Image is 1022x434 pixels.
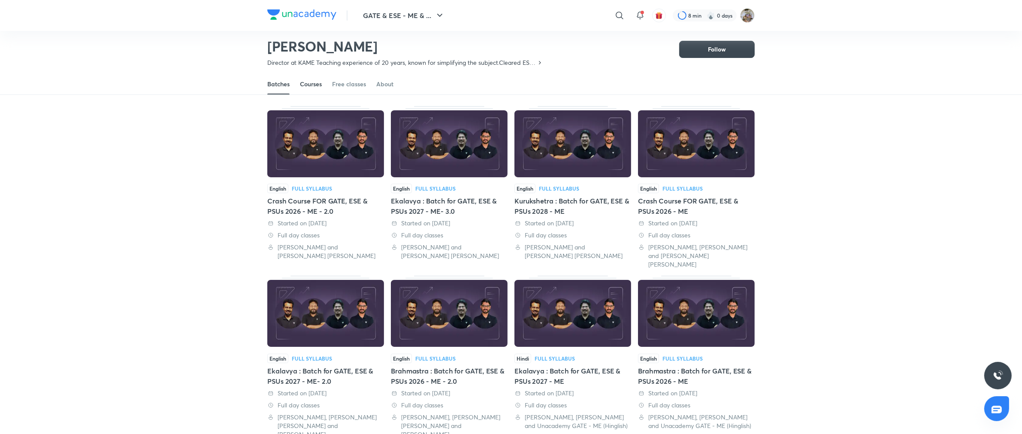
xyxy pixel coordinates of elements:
[267,9,336,22] a: Company Logo
[376,74,393,94] a: About
[267,9,336,20] img: Company Logo
[514,196,631,216] div: Kurukshetra : Batch for GATE, ESE & PSUs 2028 - ME
[267,58,536,67] p: Director at KAME Teaching experience of 20 years, known for simplifying the subject.Cleared ESE t...
[332,80,366,88] div: Free classes
[391,366,508,386] div: Brahmastra : Batch for GATE, ESE & PSUs 2026 - ME - 2.0
[514,389,631,398] div: Started on 31 Jul 2025
[267,38,543,55] h2: [PERSON_NAME]
[267,231,384,240] div: Full day classes
[708,45,726,54] span: Follow
[292,356,332,361] div: Full Syllabus
[391,280,508,347] img: Thumbnail
[332,74,366,94] a: Free classes
[267,219,384,228] div: Started on 30 Sep 2025
[535,356,575,361] div: Full Syllabus
[300,80,322,88] div: Courses
[638,401,755,410] div: Full day classes
[514,184,535,193] span: English
[267,354,288,363] span: English
[514,231,631,240] div: Full day classes
[391,219,508,228] div: Started on 30 Sep 2025
[391,106,508,269] div: Ekalavya : Batch for GATE, ESE & PSUs 2027 - ME- 3.0
[391,184,412,193] span: English
[514,366,631,386] div: Ekalavya : Batch for GATE, ESE & PSUs 2027 - ME
[267,366,384,386] div: Ekalavya : Batch for GATE, ESE & PSUs 2027 - ME- 2.0
[638,413,755,430] div: Praveen Kulkarni, S K Mondal and Unacademy GATE - ME (Hinglish)
[267,106,384,269] div: Crash Course FOR GATE, ESE & PSUs 2026 - ME - 2.0
[514,243,631,260] div: Praveen Kulkarni and Devendra Singh Negi
[376,80,393,88] div: About
[993,370,1003,381] img: ttu
[638,196,755,216] div: Crash Course FOR GATE, ESE & PSUs 2026 - ME
[267,184,288,193] span: English
[267,80,290,88] div: Batches
[391,354,412,363] span: English
[391,401,508,410] div: Full day classes
[662,356,703,361] div: Full Syllabus
[391,231,508,240] div: Full day classes
[740,8,755,23] img: HEMESH SHARMA
[514,354,531,363] span: Hindi
[391,389,508,398] div: Started on 29 Aug 2025
[707,11,715,20] img: streak
[652,9,666,22] button: avatar
[415,186,456,191] div: Full Syllabus
[514,401,631,410] div: Full day classes
[300,74,322,94] a: Courses
[391,243,508,260] div: Praveen Kulkarni and Devendra Singh Negi
[267,389,384,398] div: Started on 29 Aug 2025
[638,243,755,269] div: Deepraj Chandrakar, Praveen Kulkarni and Devendra Singh Negi
[267,110,384,177] img: Thumbnail
[638,280,755,347] img: Thumbnail
[638,354,659,363] span: English
[638,106,755,269] div: Crash Course FOR GATE, ESE & PSUs 2026 - ME
[679,41,755,58] button: Follow
[638,389,755,398] div: Started on 31 Jul 2025
[514,413,631,430] div: Praveen Kulkarni, S K Mondal and Unacademy GATE - ME (Hinglish)
[638,184,659,193] span: English
[267,280,384,347] img: Thumbnail
[655,12,663,19] img: avatar
[514,219,631,228] div: Started on 30 Sep 2025
[391,110,508,177] img: Thumbnail
[514,110,631,177] img: Thumbnail
[358,7,450,24] button: GATE & ESE - ME & ...
[415,356,456,361] div: Full Syllabus
[267,243,384,260] div: Praveen Kulkarni and Devendra Singh Negi
[638,366,755,386] div: Brahmastra : Batch for GATE, ESE & PSUs 2026 - ME
[267,74,290,94] a: Batches
[292,186,332,191] div: Full Syllabus
[638,110,755,177] img: Thumbnail
[267,196,384,216] div: Crash Course FOR GATE, ESE & PSUs 2026 - ME - 2.0
[638,231,755,240] div: Full day classes
[638,219,755,228] div: Started on 12 Sep 2025
[662,186,703,191] div: Full Syllabus
[539,186,579,191] div: Full Syllabus
[391,196,508,216] div: Ekalavya : Batch for GATE, ESE & PSUs 2027 - ME- 3.0
[514,106,631,269] div: Kurukshetra : Batch for GATE, ESE & PSUs 2028 - ME
[514,280,631,347] img: Thumbnail
[267,401,384,410] div: Full day classes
